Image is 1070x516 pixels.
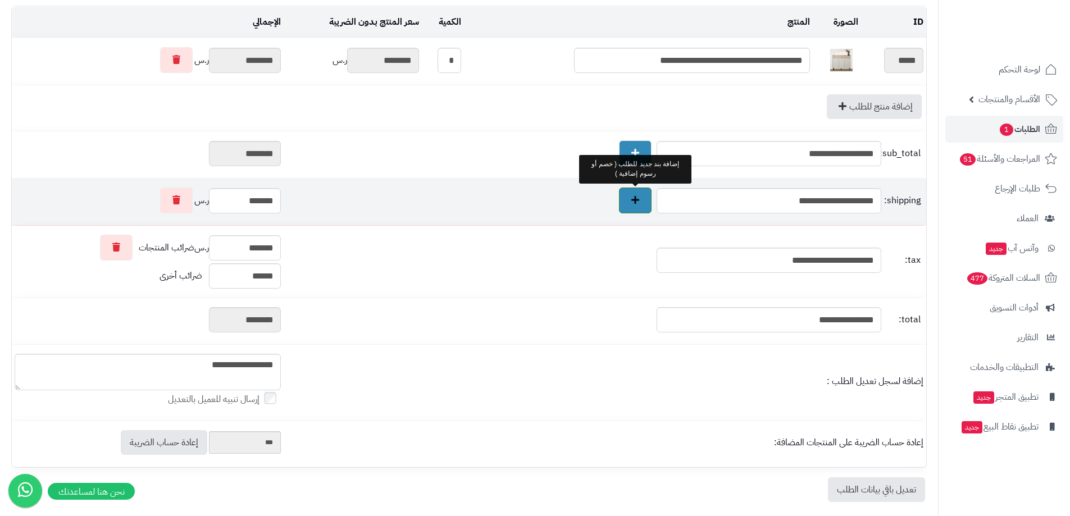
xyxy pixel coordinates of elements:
[1017,330,1039,345] span: التقارير
[1017,211,1039,226] span: العملاء
[160,269,202,282] span: ضرائب أخرى
[884,194,921,207] span: shipping:
[15,47,281,73] div: ر.س
[884,313,921,326] span: total:
[967,272,987,285] span: 477
[995,181,1040,197] span: طلبات الإرجاع
[828,477,925,502] a: تعديل باقي بيانات الطلب
[168,393,281,406] label: إرسال تنبيه للعميل بالتعديل
[464,7,813,38] td: المنتج
[945,145,1063,172] a: المراجعات والأسئلة51
[978,92,1040,107] span: الأقسام والمنتجات
[945,116,1063,143] a: الطلبات1
[284,7,422,38] td: سعر المنتج بدون الضريبة
[945,175,1063,202] a: طلبات الإرجاع
[959,151,1040,167] span: المراجعات والأسئلة
[962,421,982,433] span: جديد
[286,436,923,449] div: إعادة حساب الضريبة على المنتجات المضافة:
[945,56,1063,83] a: لوحة التحكم
[830,49,853,71] img: 1752738585-1-40x40.jpg
[1000,124,1013,136] span: 1
[286,375,923,388] div: إضافة لسجل تعديل الطلب :
[960,153,976,166] span: 51
[139,241,194,254] span: ضرائب المنتجات
[986,243,1007,255] span: جديد
[945,205,1063,232] a: العملاء
[286,48,419,73] div: ر.س
[813,7,862,38] td: الصورة
[121,430,207,455] a: إعادة حساب الضريبة
[422,7,464,38] td: الكمية
[999,121,1040,137] span: الطلبات
[970,359,1039,375] span: التطبيقات والخدمات
[945,413,1063,440] a: تطبيق نقاط البيعجديد
[990,300,1039,316] span: أدوات التسويق
[264,392,276,404] input: إرسال تنبيه للعميل بالتعديل
[960,419,1039,435] span: تطبيق نقاط البيع
[945,235,1063,262] a: وآتس آبجديد
[994,31,1059,55] img: logo-2.png
[579,155,691,183] div: إضافة بند جديد للطلب ( خصم أو رسوم إضافية )
[884,254,921,267] span: tax:
[966,270,1040,286] span: السلات المتروكة
[12,7,284,38] td: الإجمالي
[884,147,921,160] span: sub_total:
[972,389,1039,405] span: تطبيق المتجر
[973,391,994,404] span: جديد
[15,235,281,261] div: ر.س
[945,294,1063,321] a: أدوات التسويق
[945,354,1063,381] a: التطبيقات والخدمات
[985,240,1039,256] span: وآتس آب
[945,264,1063,291] a: السلات المتروكة477
[861,7,926,38] td: ID
[827,94,922,119] a: إضافة منتج للطلب
[945,324,1063,351] a: التقارير
[999,62,1040,77] span: لوحة التحكم
[945,383,1063,410] a: تطبيق المتجرجديد
[15,188,281,213] div: ر.س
